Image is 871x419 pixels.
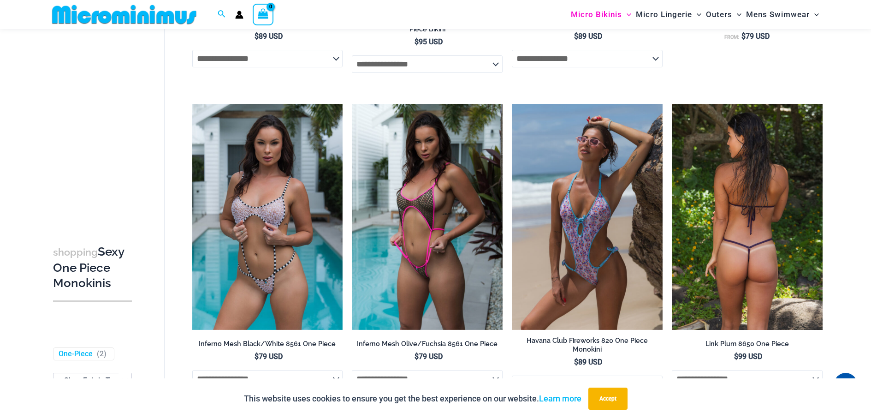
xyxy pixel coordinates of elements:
[352,104,503,330] a: Inferno Mesh Olive Fuchsia 8561 One Piece 02Inferno Mesh Olive Fuchsia 8561 One Piece 07Inferno M...
[704,3,744,26] a: OutersMenu ToggleMenu Toggle
[569,3,634,26] a: Micro BikinisMenu ToggleMenu Toggle
[539,394,581,403] a: Learn more
[352,104,503,330] img: Inferno Mesh Olive Fuchsia 8561 One Piece 02
[588,388,628,410] button: Accept
[415,352,419,361] span: $
[415,37,419,46] span: $
[53,246,98,258] span: shopping
[574,32,602,41] bdi: 89 USD
[672,104,823,330] a: Link Plum 8650 One Piece 02Link Plum 8650 One Piece 05Link Plum 8650 One Piece 05
[512,104,663,330] img: Havana Club Fireworks 820 One Piece Monokini 01
[60,376,122,385] span: - Shop Fabric Type
[352,340,503,348] h2: Inferno Mesh Olive/Fuchsia 8561 One Piece
[746,3,810,26] span: Mens Swimwear
[512,336,663,353] h2: Havana Club Fireworks 820 One Piece Monokini
[734,352,738,361] span: $
[192,104,343,330] a: Inferno Mesh Black White 8561 One Piece 05Inferno Mesh Black White 8561 One Piece 08Inferno Mesh ...
[574,32,578,41] span: $
[512,336,663,357] a: Havana Club Fireworks 820 One Piece Monokini
[741,32,770,41] bdi: 79 USD
[192,104,343,330] img: Inferno Mesh Black White 8561 One Piece 05
[253,4,274,25] a: View Shopping Cart, empty
[672,340,823,348] h2: Link Plum 8650 One Piece
[53,31,136,215] iframe: TrustedSite Certified
[100,349,104,358] span: 2
[672,104,823,330] img: Link Plum 8650 One Piece 05
[706,3,732,26] span: Outers
[59,349,93,359] a: One-Piece
[732,3,741,26] span: Menu Toggle
[192,340,343,348] h2: Inferno Mesh Black/White 8561 One Piece
[415,37,443,46] bdi: 95 USD
[255,32,283,41] bdi: 89 USD
[255,352,283,361] bdi: 79 USD
[692,3,701,26] span: Menu Toggle
[622,3,631,26] span: Menu Toggle
[571,3,622,26] span: Micro Bikinis
[53,373,131,388] span: - Shop Fabric Type
[218,9,226,20] a: Search icon link
[97,349,107,359] span: ( )
[574,358,602,366] bdi: 89 USD
[574,358,578,366] span: $
[741,32,746,41] span: $
[53,244,132,291] h3: Sexy One Piece Monokinis
[734,352,762,361] bdi: 99 USD
[672,340,823,352] a: Link Plum 8650 One Piece
[352,340,503,352] a: Inferno Mesh Olive/Fuchsia 8561 One Piece
[255,32,259,41] span: $
[244,392,581,406] p: This website uses cookies to ensure you get the best experience on our website.
[512,104,663,330] a: Havana Club Fireworks 820 One Piece Monokini 01Havana Club Fireworks 820 One Piece Monokini 02Hav...
[235,11,243,19] a: Account icon link
[636,3,692,26] span: Micro Lingerie
[634,3,704,26] a: Micro LingerieMenu ToggleMenu Toggle
[724,34,739,40] span: From:
[744,3,821,26] a: Mens SwimwearMenu ToggleMenu Toggle
[810,3,819,26] span: Menu Toggle
[48,4,200,25] img: MM SHOP LOGO FLAT
[53,373,132,388] span: - Shop Fabric Type
[192,340,343,352] a: Inferno Mesh Black/White 8561 One Piece
[255,352,259,361] span: $
[567,1,823,28] nav: Site Navigation
[415,352,443,361] bdi: 79 USD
